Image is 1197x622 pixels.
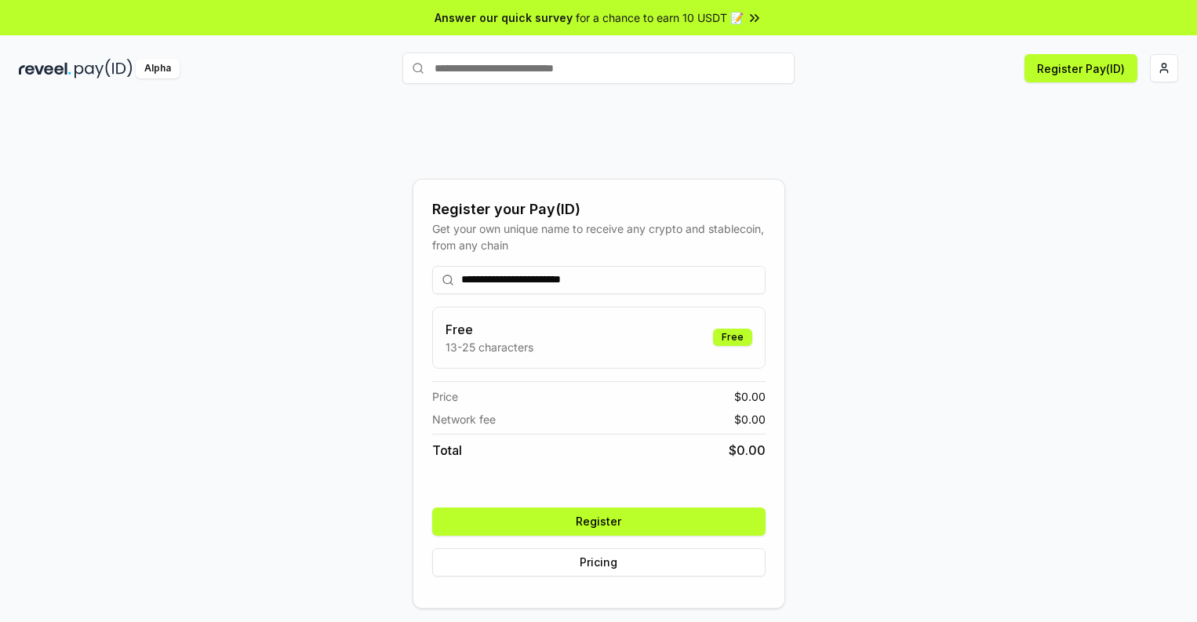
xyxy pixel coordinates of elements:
[446,339,533,355] p: 13-25 characters
[432,548,766,577] button: Pricing
[576,9,744,26] span: for a chance to earn 10 USDT 📝
[432,388,458,405] span: Price
[75,59,133,78] img: pay_id
[432,411,496,427] span: Network fee
[435,9,573,26] span: Answer our quick survey
[446,320,533,339] h3: Free
[713,329,752,346] div: Free
[136,59,180,78] div: Alpha
[729,441,766,460] span: $ 0.00
[734,411,766,427] span: $ 0.00
[734,388,766,405] span: $ 0.00
[432,507,766,536] button: Register
[1024,54,1137,82] button: Register Pay(ID)
[432,198,766,220] div: Register your Pay(ID)
[19,59,71,78] img: reveel_dark
[432,441,462,460] span: Total
[432,220,766,253] div: Get your own unique name to receive any crypto and stablecoin, from any chain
